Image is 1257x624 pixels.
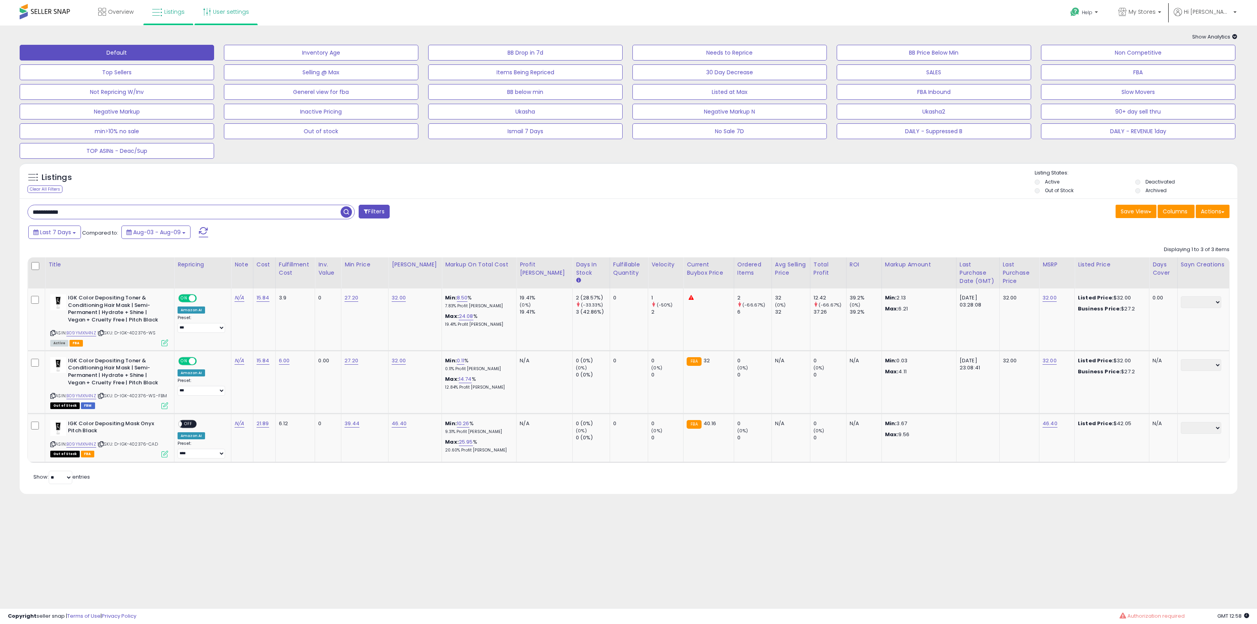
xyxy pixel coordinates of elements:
[27,185,62,193] div: Clear All Filters
[1041,84,1235,100] button: Slow Movers
[1003,294,1033,301] div: 32.00
[1196,205,1230,218] button: Actions
[632,64,827,80] button: 30 Day Decrease
[445,294,457,301] b: Min:
[775,357,804,364] div: N/A
[885,305,950,312] p: 6.21
[133,228,181,236] span: Aug-03 - Aug-09
[1174,8,1237,26] a: Hi [PERSON_NAME]
[257,294,269,302] a: 15.84
[68,420,163,437] b: IGK Color Depositing Mask Onyx Pitch Black
[651,420,683,427] div: 0
[837,123,1031,139] button: DAILY - Suppressed B
[20,64,214,80] button: Top Sellers
[50,420,168,457] div: ASIN:
[775,294,810,301] div: 32
[20,45,214,61] button: Default
[178,441,225,459] div: Preset:
[1003,357,1033,364] div: 32.00
[1078,305,1143,312] div: $27.2
[742,302,765,308] small: (-66.67%)
[1158,205,1195,218] button: Columns
[196,358,208,364] span: OFF
[445,420,510,435] div: %
[576,428,587,434] small: (0%)
[445,357,457,364] b: Min:
[178,306,205,314] div: Amazon AI
[224,45,418,61] button: Inventory Age
[814,434,846,441] div: 0
[960,357,993,371] div: [DATE] 23:08:41
[814,261,843,277] div: Total Profit
[392,294,406,302] a: 32.00
[20,84,214,100] button: Not Repricing W/Inv
[359,205,389,218] button: Filters
[20,104,214,119] button: Negative Markup
[457,420,469,428] a: 10.26
[1164,246,1230,253] div: Displaying 1 to 3 of 3 items
[850,420,876,427] div: N/A
[885,431,950,438] p: 9.56
[1003,261,1036,285] div: Last Purchase Price
[837,84,1031,100] button: FBA Inbound
[520,308,572,316] div: 19.41%
[1078,357,1114,364] b: Listed Price:
[108,8,134,16] span: Overview
[224,123,418,139] button: Out of stock
[687,420,701,429] small: FBA
[520,261,569,277] div: Profit [PERSON_NAME]
[1184,8,1231,16] span: Hi [PERSON_NAME]
[344,357,358,365] a: 27.20
[576,434,610,441] div: 0 (0%)
[81,402,95,409] span: FBM
[520,302,531,308] small: (0%)
[632,123,827,139] button: No Sale 7D
[885,305,899,312] strong: Max:
[445,439,510,453] div: %
[1153,261,1174,277] div: Days Cover
[392,357,406,365] a: 32.00
[257,420,269,428] a: 21.89
[1145,178,1175,185] label: Deactivated
[1078,294,1114,301] b: Listed Price:
[737,428,748,434] small: (0%)
[850,357,876,364] div: N/A
[1041,64,1235,80] button: FBA
[97,330,156,336] span: | SKU: D-IGK-402376-WS
[235,420,244,428] a: N/A
[632,45,827,61] button: Needs to Reprice
[318,357,335,364] div: 0.00
[97,393,167,399] span: | SKU: D-IGK-402376-WS-FBM
[850,261,878,269] div: ROI
[445,429,510,435] p: 9.31% Profit [PERSON_NAME]
[775,261,807,277] div: Avg Selling Price
[814,357,846,364] div: 0
[178,432,205,439] div: Amazon AI
[613,357,642,364] div: 0
[1043,261,1071,269] div: MSRP
[737,294,771,301] div: 2
[613,294,642,301] div: 0
[196,295,208,302] span: OFF
[428,104,623,119] button: Ukasha
[1078,294,1143,301] div: $32.00
[613,420,642,427] div: 0
[737,357,771,364] div: 0
[632,104,827,119] button: Negative Markup N
[279,357,290,365] a: 6.00
[279,294,309,301] div: 3.9
[20,123,214,139] button: min>10% no sale
[318,294,335,301] div: 0
[445,366,510,372] p: 0.11% Profit [PERSON_NAME]
[445,376,510,390] div: %
[520,294,572,301] div: 19.41%
[885,261,953,269] div: Markup Amount
[445,375,459,383] b: Max:
[632,84,827,100] button: Listed at Max
[445,448,510,453] p: 20.60% Profit [PERSON_NAME]
[33,473,90,481] span: Show: entries
[1078,368,1143,375] div: $27.2
[850,308,881,316] div: 39.2%
[520,420,566,427] div: N/A
[318,420,335,427] div: 0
